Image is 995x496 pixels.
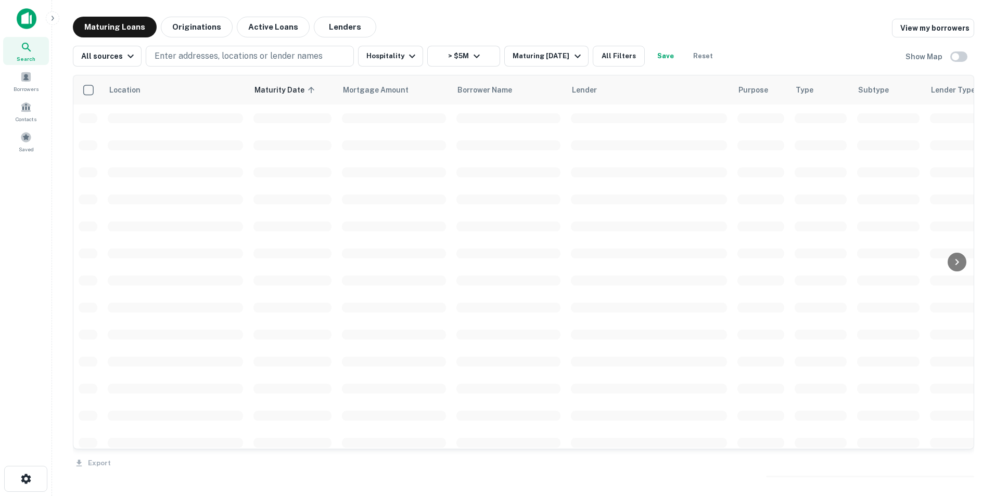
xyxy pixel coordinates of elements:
[254,84,318,96] span: Maturity Date
[103,75,248,105] th: Location
[738,84,768,96] span: Purpose
[248,75,337,105] th: Maturity Date
[237,17,310,37] button: Active Loans
[852,75,925,105] th: Subtype
[796,84,813,96] span: Type
[314,17,376,37] button: Lenders
[427,46,500,67] button: > $5M
[3,97,49,125] a: Contacts
[572,84,597,96] span: Lender
[686,46,720,67] button: Reset
[457,84,512,96] span: Borrower Name
[73,17,157,37] button: Maturing Loans
[109,84,141,96] span: Location
[161,17,233,37] button: Originations
[513,50,583,62] div: Maturing [DATE]
[3,127,49,155] a: Saved
[343,84,422,96] span: Mortgage Amount
[337,75,451,105] th: Mortgage Amount
[732,75,789,105] th: Purpose
[593,46,645,67] button: All Filters
[358,46,423,67] button: Hospitality
[3,67,49,95] a: Borrowers
[451,75,566,105] th: Borrower Name
[146,46,354,67] button: Enter addresses, locations or lender names
[566,75,732,105] th: Lender
[789,75,852,105] th: Type
[892,19,974,37] a: View my borrowers
[649,46,682,67] button: Save your search to get updates of matches that match your search criteria.
[858,84,889,96] span: Subtype
[19,145,34,153] span: Saved
[73,46,142,67] button: All sources
[17,55,35,63] span: Search
[155,50,323,62] p: Enter addresses, locations or lender names
[3,37,49,65] a: Search
[504,46,588,67] button: Maturing [DATE]
[931,84,975,96] span: Lender Type
[16,115,36,123] span: Contacts
[81,50,137,62] div: All sources
[905,51,944,62] h6: Show Map
[943,413,995,463] iframe: Chat Widget
[17,8,36,29] img: capitalize-icon.png
[14,85,39,93] span: Borrowers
